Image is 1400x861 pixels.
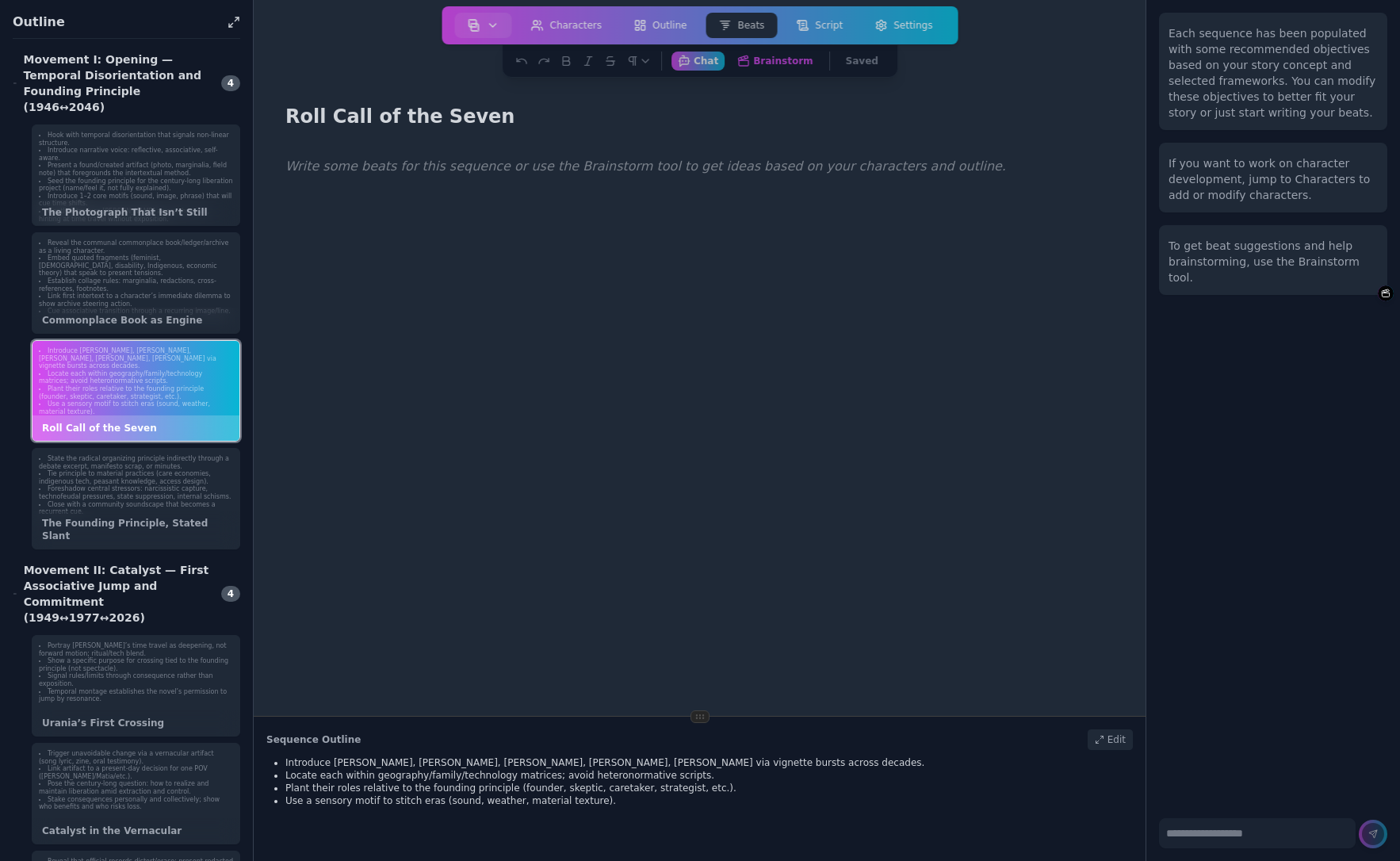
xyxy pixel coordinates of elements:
a: Beats [702,10,780,41]
div: To get beat suggestions and help brainstorming, use the Brainstorm tool. [1169,238,1378,285]
div: Movement I: Opening — Temporal Disorientation and Founding Principle (1946↔2046) [13,52,212,115]
a: Settings [859,10,948,41]
span: 4 [221,586,240,602]
li: Trigger unavoidable change via a vernacular artifact (song lyric, zine, oral testimony). [39,750,233,765]
img: storyboard [468,19,480,32]
li: Hook with temporal disorientation that signals non-linear structure. [39,132,233,147]
li: Introduce 1–2 core motifs (sound, image, phrase) that will cue time shifts. [39,193,233,208]
li: Use a sensory motif to stitch eras (sound, weather, material texture). [39,400,233,415]
div: Edit [1088,729,1133,750]
div: Commonplace Book as Engine [33,308,239,333]
div: The Photograph That Isn’t Still [33,200,239,225]
a: Characters [515,10,618,41]
li: Introduce narrative voice: reflective, associative, self-aware. [39,147,233,162]
li: Link first intertext to a character’s immediate dilemma to show archive steering action. [39,293,233,308]
button: Brainstorm [1378,285,1394,301]
li: Plant their roles relative to the founding principle (founder, skeptic, caretaker, strategist, et... [39,385,233,400]
li: Close with a community soundscape that becomes a recurrent cue. [39,501,233,516]
li: Seed the founding principle for the century-long liberation project (name/feel it, not fully expl... [39,178,233,193]
h1: Roll Call of the Seven [279,101,521,132]
li: Introduce [PERSON_NAME], [PERSON_NAME], [PERSON_NAME], [PERSON_NAME], [PERSON_NAME] via vignette ... [285,756,1133,769]
button: Settings [862,13,945,38]
li: Portray [PERSON_NAME]’s time travel as deepening, not forward motion; ritual/tech blend. [39,642,233,657]
li: Temporal montage establishes the novel’s permission to jump by resonance. [39,688,233,703]
li: Show a specific purpose for crossing tied to the founding principle (not spectacle). [39,657,233,672]
div: Movement II: Catalyst — First Associative Jump and Commitment (1949↔1977↔2026) [13,562,212,626]
div: Each sequence has been populated with some recommended objectives based on your story concept and... [1169,25,1378,121]
li: Locate each within geography/family/technology matrices; avoid heteronormative scripts. [39,370,233,385]
li: Establish collage rules: marginalia, redactions, cross-references, footnotes. [39,277,233,293]
li: Present a found/created artifact (photo, marginalia, field note) that foregrounds the intertextua... [39,162,233,177]
li: Pose the century-long question: how to realize and maintain liberation amid extraction and control. [39,780,233,795]
li: Introduce [PERSON_NAME], [PERSON_NAME], [PERSON_NAME], [PERSON_NAME], [PERSON_NAME] via vignette ... [39,347,233,370]
a: Outline [618,10,702,41]
button: Script [783,13,855,38]
span: 4 [221,75,240,91]
li: Reveal the communal commonplace book/ledger/archive as a living character. [39,239,233,254]
h2: Sequence Outline [266,733,361,746]
li: State the radical organizing principle indirectly through a debate excerpt, manifesto scrap, or m... [39,455,233,470]
li: Signal rules/limits through consequence rather than exposition. [39,672,233,687]
div: Catalyst in the Vernacular [33,818,239,844]
button: Characters [518,13,615,38]
button: Brainstorm [731,52,819,71]
li: Plant their roles relative to the founding principle (founder, skeptic, caretaker, strategist, et... [285,782,1133,794]
li: Embed quoted fragments (feminist, [DEMOGRAPHIC_DATA], disability, Indigenous, economic theory) th... [39,254,233,277]
button: Chat [671,52,725,71]
div: The Founding Principle, Stated Slant [33,511,239,549]
div: If you want to work on character development, jump to Characters to add or modify characters. [1169,155,1378,203]
li: Locate each within geography/family/technology matrices; avoid heteronormative scripts. [285,769,1133,782]
li: Tie principle to material practices (care economies, indigenous tech, peasant knowledge, access d... [39,470,233,485]
li: Stake consequences personally and collectively; show who benefits and who risks loss. [39,796,233,811]
button: Outline [621,13,699,38]
div: Roll Call of the Seven [33,415,239,441]
button: Beats [706,13,777,38]
li: Link artifact to a present-day decision for one POV ([PERSON_NAME]/Matia/etc.). [39,765,233,780]
button: Saved [840,52,885,71]
div: Urania’s First Crossing [33,710,239,736]
h1: Outline [13,13,221,32]
a: Script [780,10,859,41]
li: Use a sensory motif to stitch eras (sound, weather, material texture). [285,794,1133,807]
li: Foreshadow central stressors: narcissistic capture, technofeudal pressures, state suppression, in... [39,485,233,500]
